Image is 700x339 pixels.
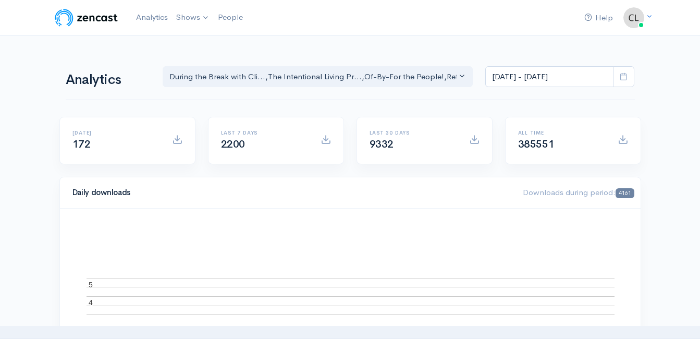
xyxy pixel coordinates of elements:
text: 5 [89,280,93,288]
span: 4161 [616,188,634,198]
a: People [214,6,247,29]
span: Downloads during period: [523,187,634,197]
h6: Last 7 days [221,130,308,136]
a: Help [580,7,617,29]
input: analytics date range selector [485,66,613,88]
span: 9332 [370,138,394,151]
a: Shows [172,6,214,29]
img: ... [623,7,644,28]
img: ZenCast Logo [53,7,119,28]
text: 4 [89,298,93,306]
svg: A chart. [72,221,628,325]
span: 385551 [518,138,555,151]
a: Analytics [132,6,172,29]
button: During the Break with Cli..., The Intentional Living Pr..., Of-By-For the People!, Rethink - Rese... [163,66,473,88]
h6: Last 30 days [370,130,457,136]
h6: All time [518,130,605,136]
h4: Daily downloads [72,188,511,197]
span: 2200 [221,138,245,151]
h6: [DATE] [72,130,159,136]
h1: Analytics [66,72,150,88]
div: During the Break with Cli... , The Intentional Living Pr... , Of-By-For the People! , Rethink - R... [169,71,457,83]
span: 172 [72,138,91,151]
